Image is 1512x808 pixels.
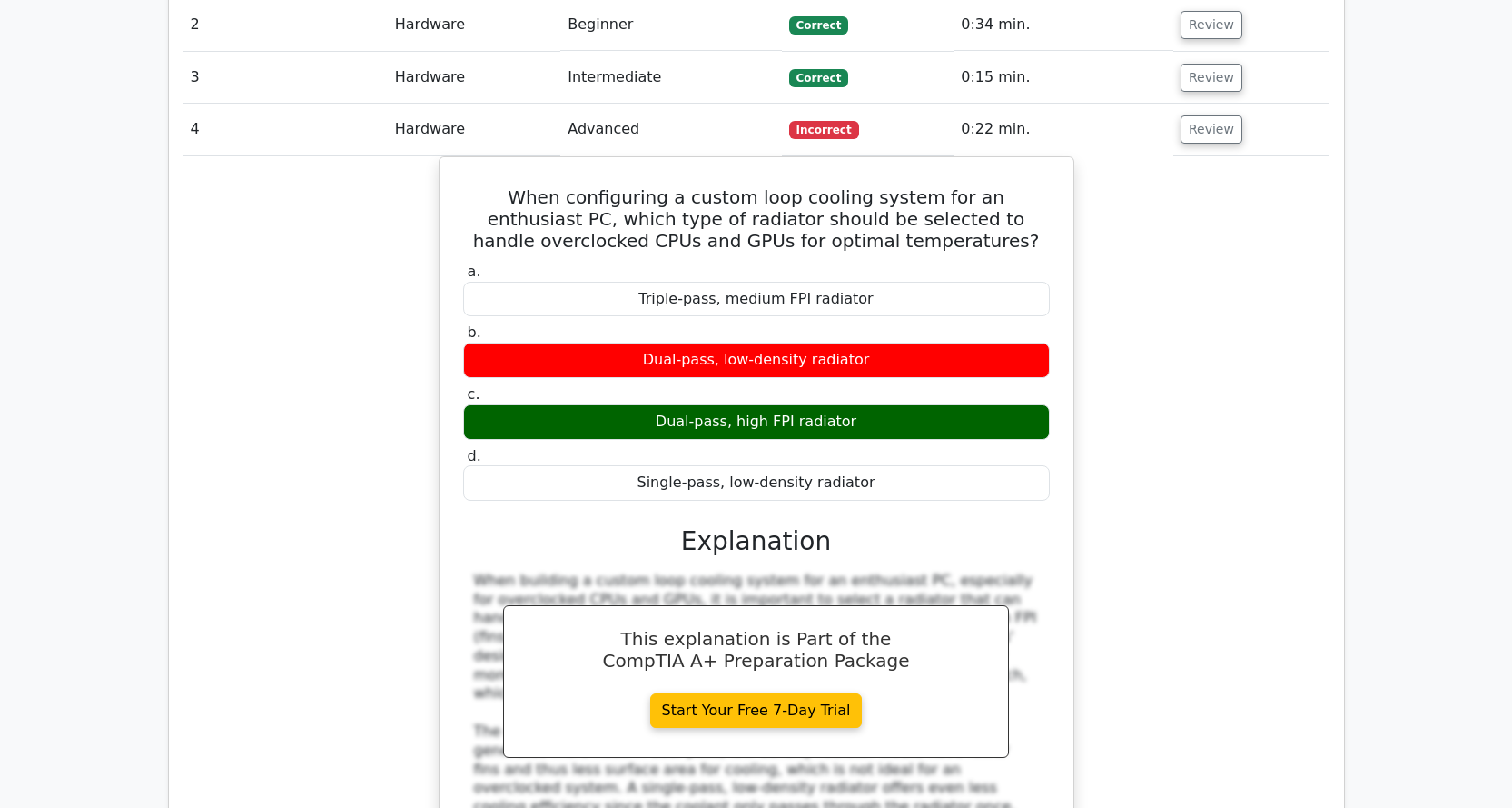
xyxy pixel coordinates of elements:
td: 4 [183,104,388,155]
div: Dual-pass, low-density radiator [463,343,1050,378]
span: Correct [789,69,848,87]
button: Review [1181,11,1242,39]
span: b. [468,324,481,341]
span: d. [468,447,481,464]
td: Hardware [388,104,560,155]
span: Incorrect [789,121,859,139]
button: Review [1181,64,1242,92]
a: Start Your Free 7-Day Trial [650,693,863,728]
div: Triple-pass, medium FPI radiator [463,282,1050,317]
td: 0:22 min. [954,104,1173,155]
span: a. [468,263,481,280]
span: Correct [789,16,848,35]
button: Review [1181,115,1242,144]
td: Advanced [560,104,782,155]
h3: Explanation [474,526,1039,557]
td: Intermediate [560,52,782,104]
h5: When configuring a custom loop cooling system for an enthusiast PC, which type of radiator should... [461,186,1052,252]
div: Dual-pass, high FPI radiator [463,404,1050,440]
span: c. [468,385,480,403]
td: Hardware [388,52,560,104]
td: 0:15 min. [954,52,1173,104]
td: 3 [183,52,388,104]
div: Single-pass, low-density radiator [463,465,1050,501]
